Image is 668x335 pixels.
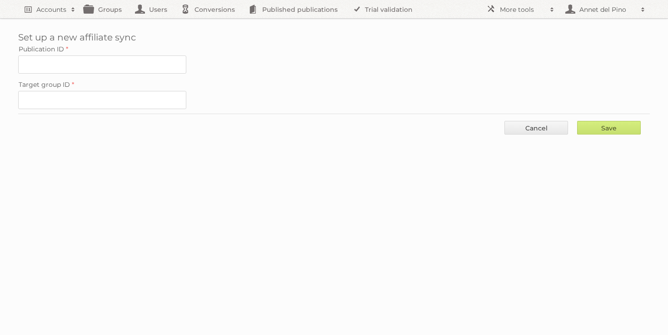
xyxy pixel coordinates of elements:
h2: Annet del Pino [577,5,636,14]
h1: Set up a new affiliate sync [18,32,650,43]
h2: More tools [500,5,545,14]
span: Publication ID [19,45,64,53]
input: Save [577,121,641,135]
a: Cancel [504,121,568,135]
h2: Accounts [36,5,66,14]
span: Target group ID [19,80,70,89]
